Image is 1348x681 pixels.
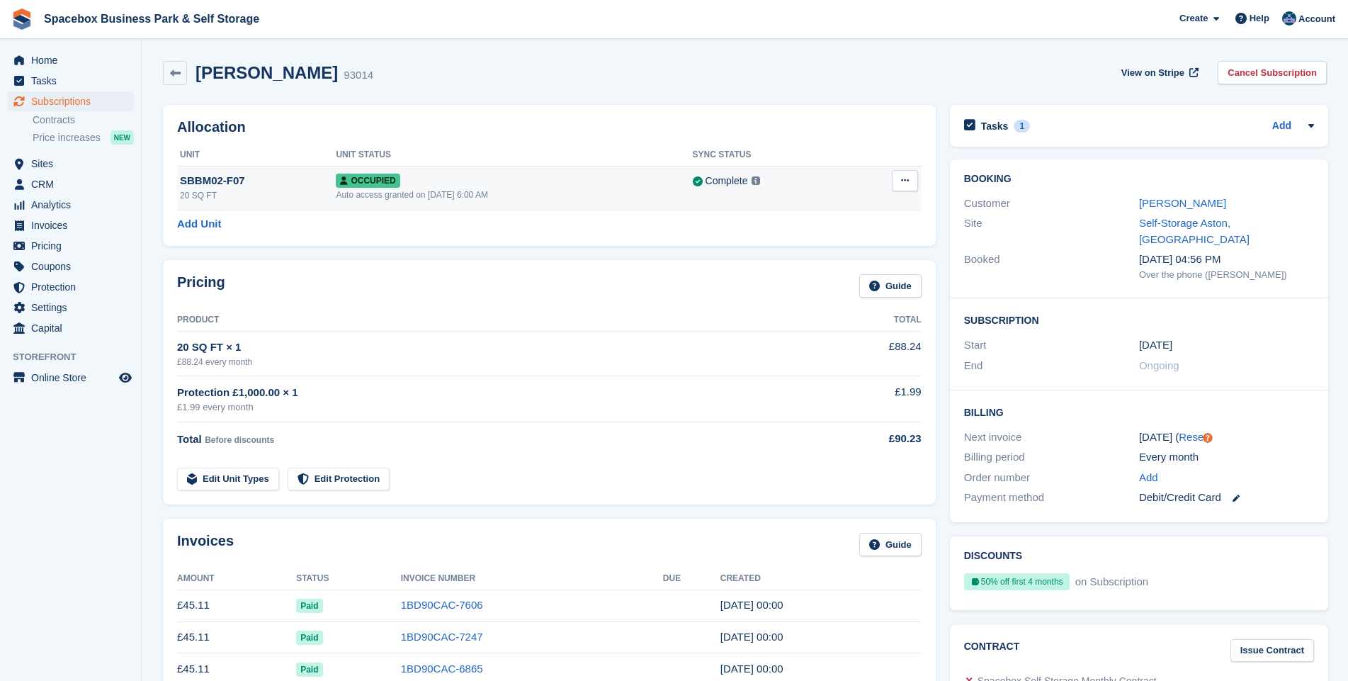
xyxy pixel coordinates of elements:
div: Payment method [964,490,1139,506]
a: Add [1272,118,1291,135]
span: Paid [296,599,322,613]
a: Guide [859,274,922,298]
div: £88.24 every month [177,356,822,368]
div: 1 [1014,120,1030,133]
a: menu [7,368,134,388]
h2: Contract [964,639,1020,663]
div: SBBM02-F07 [180,173,336,189]
div: NEW [111,130,134,145]
a: menu [7,50,134,70]
a: Preview store [117,369,134,386]
a: [PERSON_NAME] [1139,197,1226,209]
span: Account [1298,12,1335,26]
span: CRM [31,174,116,194]
span: Help [1250,11,1269,26]
a: menu [7,236,134,256]
a: View on Stripe [1116,61,1201,84]
div: Booked [964,252,1139,281]
div: Every month [1139,449,1314,466]
h2: Subscription [964,313,1314,327]
div: Billing period [964,449,1139,466]
a: menu [7,91,134,111]
span: Create [1179,11,1208,26]
a: menu [7,174,134,194]
span: Sites [31,154,116,174]
span: Price increases [33,131,101,145]
h2: Discounts [964,551,1314,562]
span: Occupied [336,174,400,188]
th: Total [822,309,921,332]
td: £88.24 [822,331,921,376]
h2: Booking [964,174,1314,185]
img: icon-info-grey-7440780725fd019a000dd9b08b2336e03edf1995a4989e88bcd33f0948082b44.svg [752,176,760,185]
span: Ongoing [1139,359,1179,371]
a: menu [7,277,134,297]
a: 1BD90CAC-7606 [401,599,483,611]
span: Home [31,50,116,70]
span: Tasks [31,71,116,91]
h2: Invoices [177,533,234,556]
div: Over the phone ([PERSON_NAME]) [1139,268,1314,282]
img: stora-icon-8386f47178a22dfd0bd8f6a31ec36ba5ce8667c1dd55bd0f319d3a0aa187defe.svg [11,9,33,30]
span: Invoices [31,215,116,235]
a: Contracts [33,113,134,127]
img: Daud [1282,11,1296,26]
a: Reset [1179,431,1206,443]
a: Cancel Subscription [1218,61,1327,84]
div: Debit/Credit Card [1139,490,1314,506]
th: Amount [177,568,296,590]
h2: Tasks [981,120,1009,133]
a: Edit Unit Types [177,468,279,491]
th: Invoice Number [401,568,663,590]
time: 2025-09-01 23:00:35 UTC [720,599,783,611]
div: [DATE] 04:56 PM [1139,252,1314,268]
span: Settings [31,298,116,317]
span: Paid [296,631,322,645]
span: Coupons [31,257,116,276]
div: 20 SQ FT × 1 [177,339,822,356]
div: End [964,358,1139,374]
div: Order number [964,470,1139,486]
span: Online Store [31,368,116,388]
a: Add [1139,470,1158,486]
div: Complete [706,174,748,188]
time: 2025-07-01 23:00:59 UTC [720,663,783,675]
span: Pricing [31,236,116,256]
span: Before discounts [205,435,274,445]
a: menu [7,298,134,317]
div: Start [964,337,1139,354]
div: Next invoice [964,429,1139,446]
th: Unit Status [336,144,692,167]
a: menu [7,215,134,235]
div: 93014 [344,67,373,84]
th: Status [296,568,401,590]
a: Price increases NEW [33,130,134,145]
span: on Subscription [1072,575,1148,587]
th: Product [177,309,822,332]
span: Storefront [13,350,141,364]
div: 50% off first 4 months [964,573,1070,590]
a: menu [7,318,134,338]
a: menu [7,195,134,215]
th: Unit [177,144,336,167]
span: Protection [31,277,116,297]
a: Edit Protection [288,468,390,491]
div: Site [964,215,1139,247]
div: Auto access granted on [DATE] 6:00 AM [336,188,692,201]
span: Paid [296,663,322,677]
th: Sync Status [693,144,852,167]
th: Due [663,568,720,590]
td: £45.11 [177,621,296,653]
a: Issue Contract [1230,639,1314,663]
h2: Allocation [177,119,922,135]
a: menu [7,154,134,174]
h2: [PERSON_NAME] [196,63,338,82]
h2: Pricing [177,274,225,298]
th: Created [720,568,922,590]
div: [DATE] ( ) [1139,429,1314,446]
a: 1BD90CAC-6865 [401,663,483,675]
h2: Billing [964,405,1314,419]
div: Tooltip anchor [1201,432,1214,444]
div: 20 SQ FT [180,189,336,202]
a: 1BD90CAC-7247 [401,631,483,643]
